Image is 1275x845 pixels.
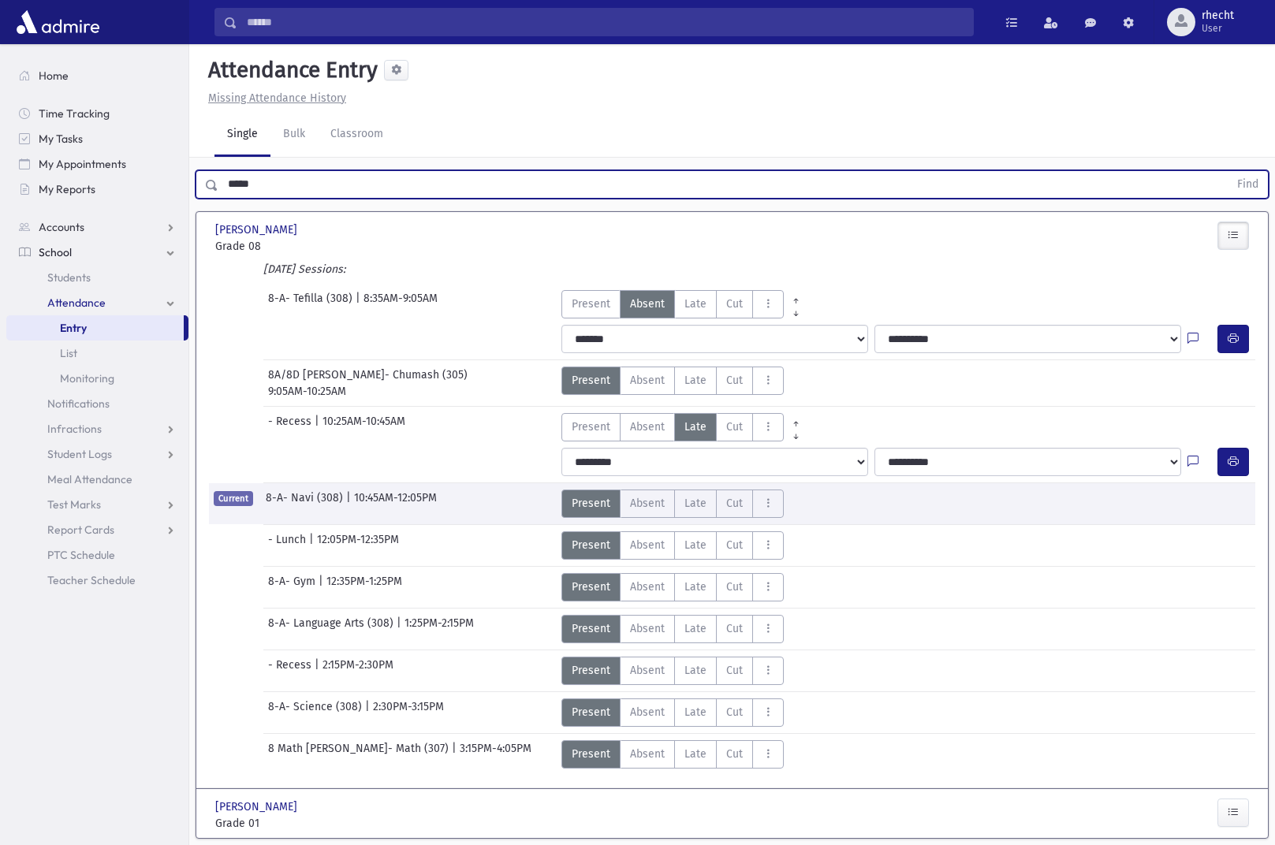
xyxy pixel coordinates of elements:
[561,615,784,643] div: AttTypes
[572,372,610,389] span: Present
[6,151,188,177] a: My Appointments
[561,367,784,395] div: AttTypes
[784,290,808,303] a: All Prior
[268,413,315,441] span: - Recess
[39,132,83,146] span: My Tasks
[270,113,318,157] a: Bulk
[268,698,365,727] span: 8-A- Science (308)
[726,372,743,389] span: Cut
[39,106,110,121] span: Time Tracking
[6,341,188,366] a: List
[268,615,397,643] span: 8-A- Language Arts (308)
[268,290,356,318] span: 8-A- Tefilla (308)
[572,495,610,512] span: Present
[561,413,808,441] div: AttTypes
[365,698,373,727] span: |
[215,798,300,815] span: [PERSON_NAME]
[318,113,396,157] a: Classroom
[561,657,784,685] div: AttTypes
[726,537,743,553] span: Cut
[6,315,184,341] a: Entry
[561,531,784,560] div: AttTypes
[6,441,188,467] a: Student Logs
[208,91,346,105] u: Missing Attendance History
[6,416,188,441] a: Infractions
[47,447,112,461] span: Student Logs
[47,396,110,411] span: Notifications
[6,517,188,542] a: Report Cards
[561,290,808,318] div: AttTypes
[214,113,270,157] a: Single
[315,413,322,441] span: |
[684,746,706,762] span: Late
[684,296,706,312] span: Late
[39,220,84,234] span: Accounts
[6,568,188,593] a: Teacher Schedule
[1202,9,1234,22] span: rhecht
[784,426,808,438] a: All Later
[726,419,743,435] span: Cut
[726,495,743,512] span: Cut
[6,265,188,290] a: Students
[630,746,665,762] span: Absent
[6,391,188,416] a: Notifications
[572,579,610,595] span: Present
[309,531,317,560] span: |
[39,245,72,259] span: School
[60,346,77,360] span: List
[47,573,136,587] span: Teacher Schedule
[237,8,973,36] input: Search
[214,491,253,506] span: Current
[630,620,665,637] span: Absent
[6,101,188,126] a: Time Tracking
[630,296,665,312] span: Absent
[322,657,393,685] span: 2:15PM-2:30PM
[363,290,438,318] span: 8:35AM-9:05AM
[452,740,460,769] span: |
[726,296,743,312] span: Cut
[268,657,315,685] span: - Recess
[6,177,188,202] a: My Reports
[404,615,474,643] span: 1:25PM-2:15PM
[202,57,378,84] h5: Attendance Entry
[561,698,784,727] div: AttTypes
[397,615,404,643] span: |
[326,573,402,601] span: 12:35PM-1:25PM
[39,157,126,171] span: My Appointments
[373,698,444,727] span: 2:30PM-3:15PM
[215,238,375,255] span: Grade 08
[784,303,808,315] a: All Later
[322,413,405,441] span: 10:25AM-10:45AM
[6,214,188,240] a: Accounts
[47,497,101,512] span: Test Marks
[317,531,399,560] span: 12:05PM-12:35PM
[630,419,665,435] span: Absent
[572,704,610,720] span: Present
[6,290,188,315] a: Attendance
[6,542,188,568] a: PTC Schedule
[268,383,346,400] span: 9:05AM-10:25AM
[1228,171,1268,198] button: Find
[60,321,87,335] span: Entry
[572,620,610,637] span: Present
[1202,22,1234,35] span: User
[266,490,346,518] span: 8-A- Navi (308)
[726,579,743,595] span: Cut
[561,740,784,769] div: AttTypes
[47,472,132,486] span: Meal Attendance
[572,746,610,762] span: Present
[268,740,452,769] span: 8 Math [PERSON_NAME]- Math (307)
[572,537,610,553] span: Present
[268,367,471,383] span: 8A/8D [PERSON_NAME]- Chumash (305)
[6,126,188,151] a: My Tasks
[60,371,114,385] span: Monitoring
[47,422,102,436] span: Infractions
[215,221,300,238] span: [PERSON_NAME]
[684,372,706,389] span: Late
[6,366,188,391] a: Monitoring
[263,262,345,276] i: [DATE] Sessions:
[6,492,188,517] a: Test Marks
[13,6,103,38] img: AdmirePro
[572,419,610,435] span: Present
[39,182,95,196] span: My Reports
